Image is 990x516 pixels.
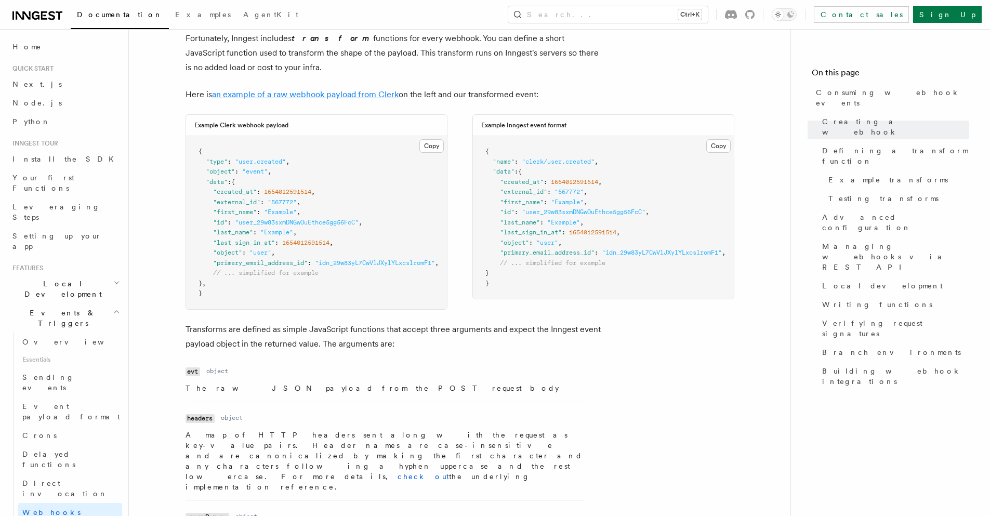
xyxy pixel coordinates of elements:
button: Copy [419,139,444,153]
span: 1654012591514 [551,178,598,186]
span: "external_id" [213,199,260,206]
span: "first_name" [213,208,257,216]
button: Local Development [8,274,122,303]
span: } [485,269,489,276]
span: // ... simplified for example [213,269,319,276]
span: : [257,208,260,216]
span: , [595,158,598,165]
a: Node.js [8,94,122,112]
span: "Example" [547,219,580,226]
span: , [580,219,584,226]
span: AgentKit [243,10,298,19]
span: Defining a transform function [822,145,969,166]
span: Setting up your app [12,232,102,250]
span: "id" [500,208,514,216]
a: Example transforms [824,170,969,189]
span: "primary_email_address_id" [500,249,595,256]
span: Home [12,42,42,52]
span: , [359,219,362,226]
p: Transforms are defined as simple JavaScript functions that accept three arguments and expect the ... [186,322,601,351]
p: Here is on the left and our transformed event: [186,87,601,102]
span: , [616,229,620,236]
span: Python [12,117,50,126]
em: transform [292,33,373,43]
a: Python [8,112,122,131]
span: Direct invocation [22,479,108,498]
span: "user" [536,239,558,246]
span: "idn_29w83yL7CwVlJXylYLxcslromF1" [315,259,435,267]
span: "data" [206,178,228,186]
button: Copy [706,139,731,153]
span: : [257,188,260,195]
span: : [228,219,231,226]
span: Delayed functions [22,450,75,469]
span: Documentation [77,10,163,19]
span: : [529,239,533,246]
span: "type" [206,158,228,165]
span: Local Development [8,279,113,299]
span: : [275,239,279,246]
span: "user.created" [235,158,286,165]
span: : [547,188,551,195]
span: "567772" [555,188,584,195]
a: Crons [18,426,122,445]
code: headers [186,414,215,423]
a: Local development [818,276,969,295]
span: // ... simplified for example [500,259,605,267]
span: Writing functions [822,299,932,310]
a: Writing functions [818,295,969,314]
span: : [228,178,231,186]
span: "Example" [551,199,584,206]
a: AgentKit [237,3,305,28]
p: Fortunately, Inngest includes functions for every webhook. You can define a short JavaScript func... [186,31,601,75]
span: , [584,188,587,195]
span: : [242,249,246,256]
span: Examples [175,10,231,19]
span: Managing webhooks via REST API [822,241,969,272]
code: evt [186,367,200,376]
span: Sending events [22,373,74,392]
span: , [645,208,649,216]
span: "idn_29w83yL7CwVlJXylYLxcslromF1" [602,249,722,256]
span: : [562,229,565,236]
a: Direct invocation [18,474,122,503]
span: "created_at" [213,188,257,195]
span: Crons [22,431,57,440]
span: Consuming webhook events [816,87,969,108]
span: 1654012591514 [264,188,311,195]
span: Verifying request signatures [822,318,969,339]
span: "created_at" [500,178,544,186]
a: Creating a webhook [818,112,969,141]
span: "object" [213,249,242,256]
span: Inngest tour [8,139,58,148]
span: "last_sign_in_at" [500,229,562,236]
span: : [253,229,257,236]
span: : [514,208,518,216]
span: , [202,280,206,287]
a: Advanced configuration [818,208,969,237]
a: Consuming webhook events [812,83,969,112]
a: Your first Functions [8,168,122,197]
span: "user_29w83sxmDNGwOuEthce5gg56FcC" [522,208,645,216]
span: : [595,249,598,256]
span: { [518,168,522,175]
span: , [435,259,439,267]
span: Building webhook integrations [822,366,969,387]
span: "data" [493,168,514,175]
a: check out [398,472,449,481]
button: Search...Ctrl+K [508,6,708,23]
a: Testing transforms [824,189,969,208]
span: Testing transforms [828,193,939,204]
span: , [297,208,300,216]
span: Events & Triggers [8,308,113,328]
dd: object [221,414,243,422]
span: "id" [213,219,228,226]
span: } [199,280,202,287]
span: , [311,188,315,195]
span: "clerk/user.created" [522,158,595,165]
span: : [514,158,518,165]
a: Next.js [8,75,122,94]
p: The raw JSON payload from the POST request body [186,383,585,393]
span: Features [8,264,43,272]
span: "first_name" [500,199,544,206]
